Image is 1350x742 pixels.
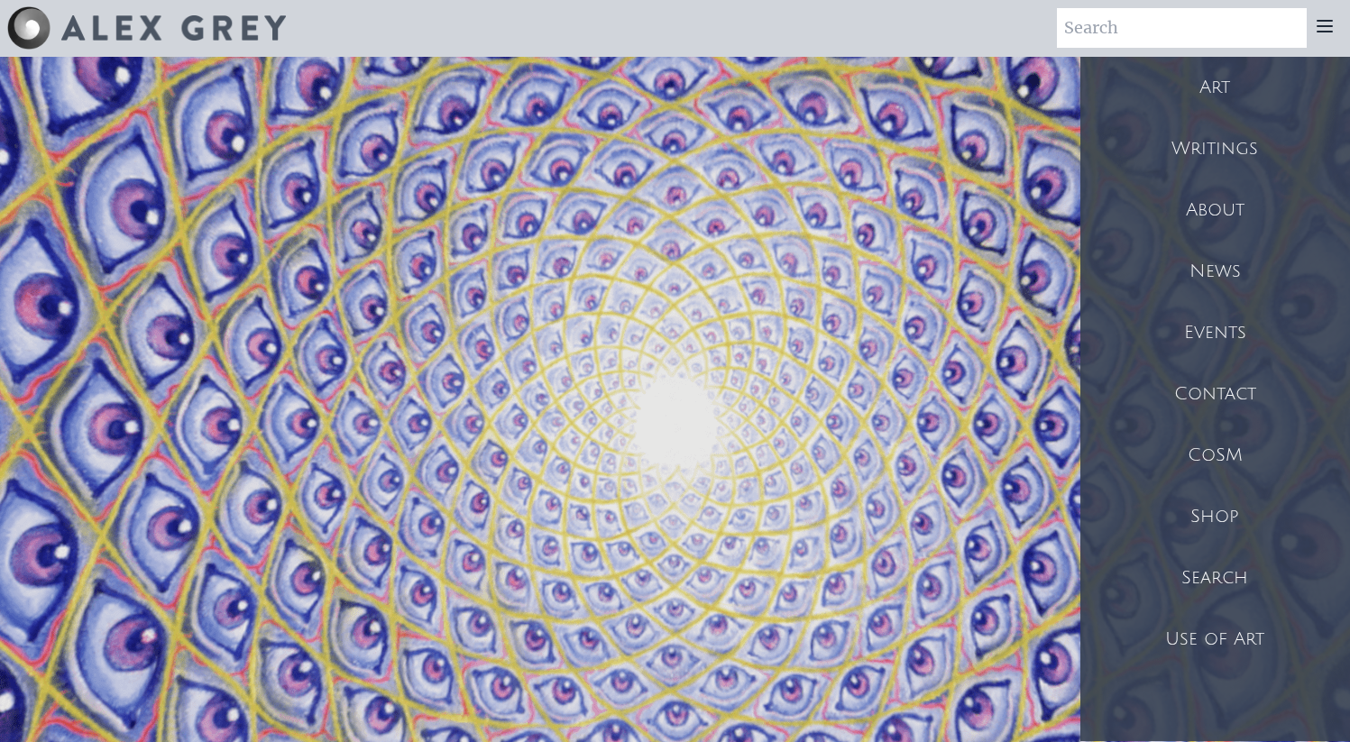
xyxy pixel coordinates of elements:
[1080,118,1350,179] a: Writings
[1080,425,1350,486] a: CoSM
[1057,8,1307,48] input: Search
[1080,609,1350,670] a: Use of Art
[1080,302,1350,363] a: Events
[1080,241,1350,302] a: News
[1080,363,1350,425] a: Contact
[1080,179,1350,241] a: About
[1080,547,1350,609] a: Search
[1080,57,1350,118] a: Art
[1080,486,1350,547] a: Shop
